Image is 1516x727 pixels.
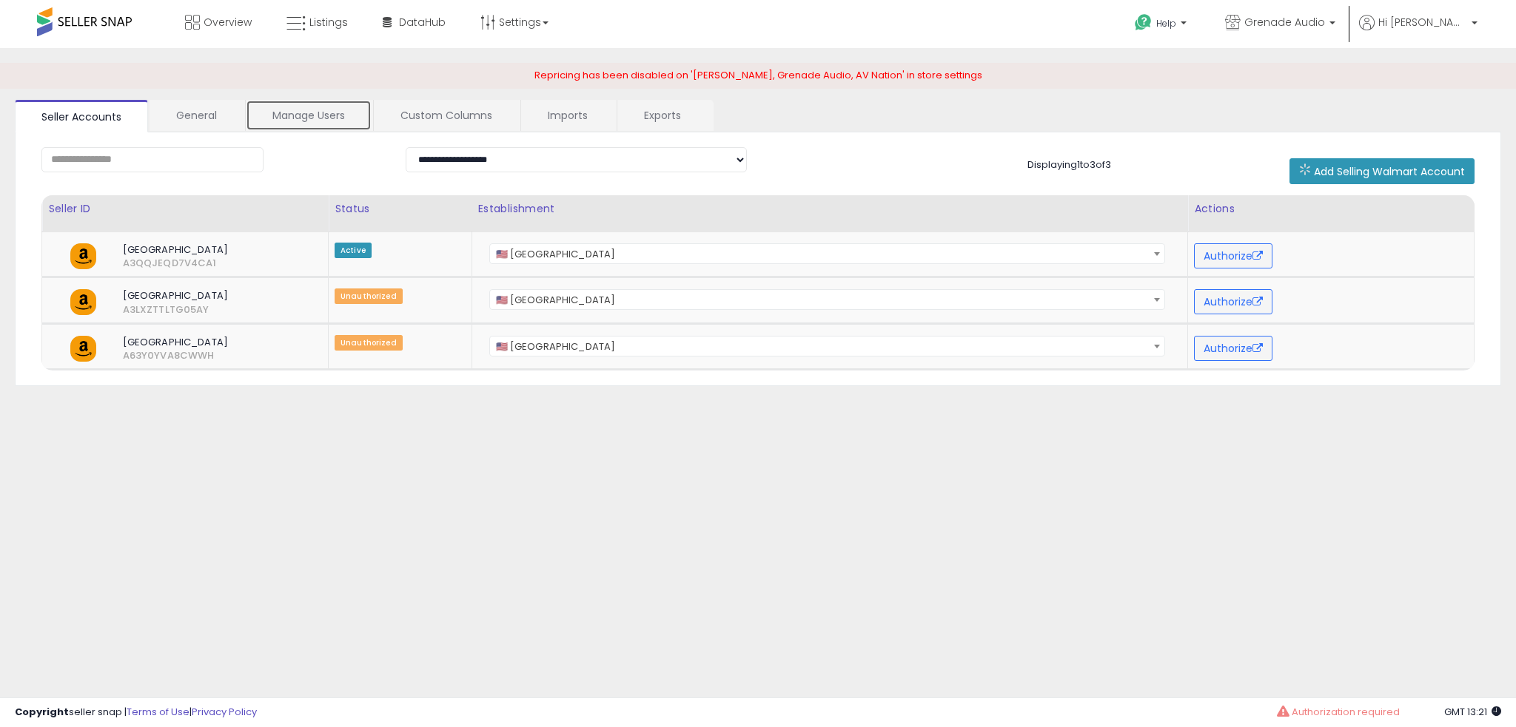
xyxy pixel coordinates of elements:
span: 🇺🇸 United States [489,243,1166,264]
span: Authorization required [1292,705,1400,719]
span: Active [335,243,372,258]
span: Help [1156,17,1176,30]
span: Repricing has been disabled on '[PERSON_NAME], Grenade Audio, AV Nation' in store settings [534,68,982,82]
button: Authorize [1194,336,1272,361]
a: General [150,100,244,131]
strong: Copyright [15,705,69,719]
div: seller snap | | [15,706,257,720]
a: Imports [521,100,615,131]
div: Seller ID [48,201,322,217]
span: A3LXZTTLTG05AY [112,303,142,317]
a: Terms of Use [127,705,189,719]
span: 🇺🇸 United States [490,337,1165,357]
span: Add Selling Walmart Account [1314,164,1465,179]
span: 🇺🇸 United States [490,244,1165,265]
div: Establishment [478,201,1182,217]
span: 🇺🇸 United States [489,289,1166,310]
span: 🇺🇸 United States [490,290,1165,311]
a: Help [1123,2,1201,48]
span: Unauthorized [335,288,403,304]
span: Unauthorized [335,335,403,351]
span: Listings [309,15,348,30]
a: Manage Users [246,100,372,131]
button: Add Selling Walmart Account [1289,158,1475,184]
span: [GEOGRAPHIC_DATA] [112,336,295,349]
button: Authorize [1194,289,1272,314]
img: amazon.png [70,336,96,362]
div: Status [335,201,466,217]
span: 2025-08-14 13:21 GMT [1444,705,1501,719]
a: Exports [617,100,712,131]
span: DataHub [399,15,446,30]
img: amazon.png [70,243,96,269]
div: Actions [1194,201,1468,217]
a: Hi [PERSON_NAME] [1359,15,1478,48]
a: Custom Columns [374,100,519,131]
span: [GEOGRAPHIC_DATA] [112,289,295,302]
a: Privacy Policy [192,705,257,719]
img: amazon.png [70,289,96,315]
span: A63Y0YVA8CWWH [112,349,142,362]
i: Get Help [1134,13,1153,32]
span: [GEOGRAPHIC_DATA] [112,243,295,257]
button: Authorize [1194,243,1272,268]
span: Overview [204,15,252,30]
span: 🇺🇸 United States [489,336,1166,356]
span: Grenade Audio [1244,15,1325,30]
span: Displaying 1 to 3 of 3 [1027,158,1111,172]
span: Hi [PERSON_NAME] [1378,15,1467,30]
a: Seller Accounts [15,100,148,132]
span: A3QQJEQD7V4CA1 [112,257,142,270]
